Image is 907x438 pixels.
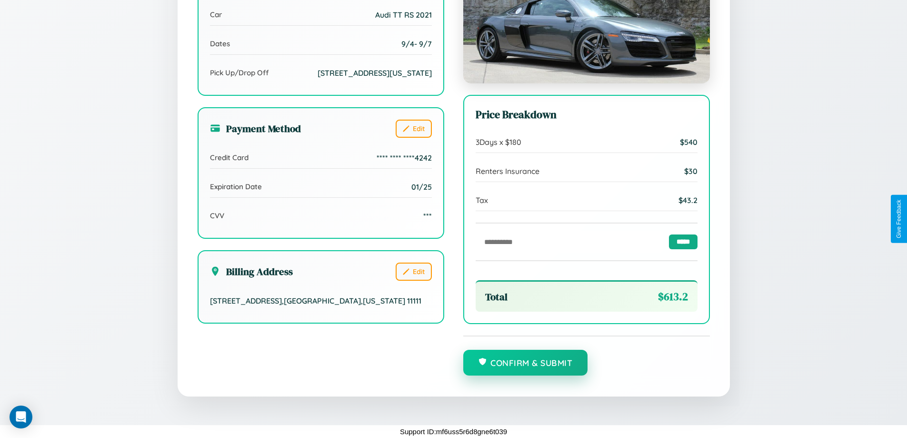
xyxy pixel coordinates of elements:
span: $ 613.2 [658,289,688,304]
span: Renters Insurance [476,166,539,176]
span: Audi TT RS 2021 [375,10,432,20]
span: Pick Up/Drop Off [210,68,269,77]
span: [STREET_ADDRESS][US_STATE] [318,68,432,78]
span: Credit Card [210,153,249,162]
button: Confirm & Submit [463,350,588,376]
span: 9 / 4 - 9 / 7 [401,39,432,49]
div: Open Intercom Messenger [10,406,32,428]
p: Support ID: mf6uss5r6d8gne6t039 [400,425,507,438]
span: Tax [476,195,488,205]
span: [STREET_ADDRESS] , [GEOGRAPHIC_DATA] , [US_STATE] 11111 [210,296,421,306]
h3: Billing Address [210,265,293,278]
h3: Price Breakdown [476,107,698,122]
span: Expiration Date [210,182,262,191]
span: $ 30 [684,166,698,176]
div: Give Feedback [896,200,902,238]
button: Edit [396,120,432,138]
span: CVV [210,211,224,220]
button: Edit [396,263,432,281]
span: $ 43.2 [678,195,698,205]
span: 3 Days x $ 180 [476,137,521,147]
span: Dates [210,39,230,48]
span: Car [210,10,222,19]
h3: Payment Method [210,122,301,135]
span: $ 540 [680,137,698,147]
span: Total [485,290,508,304]
span: 01/25 [411,182,432,192]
